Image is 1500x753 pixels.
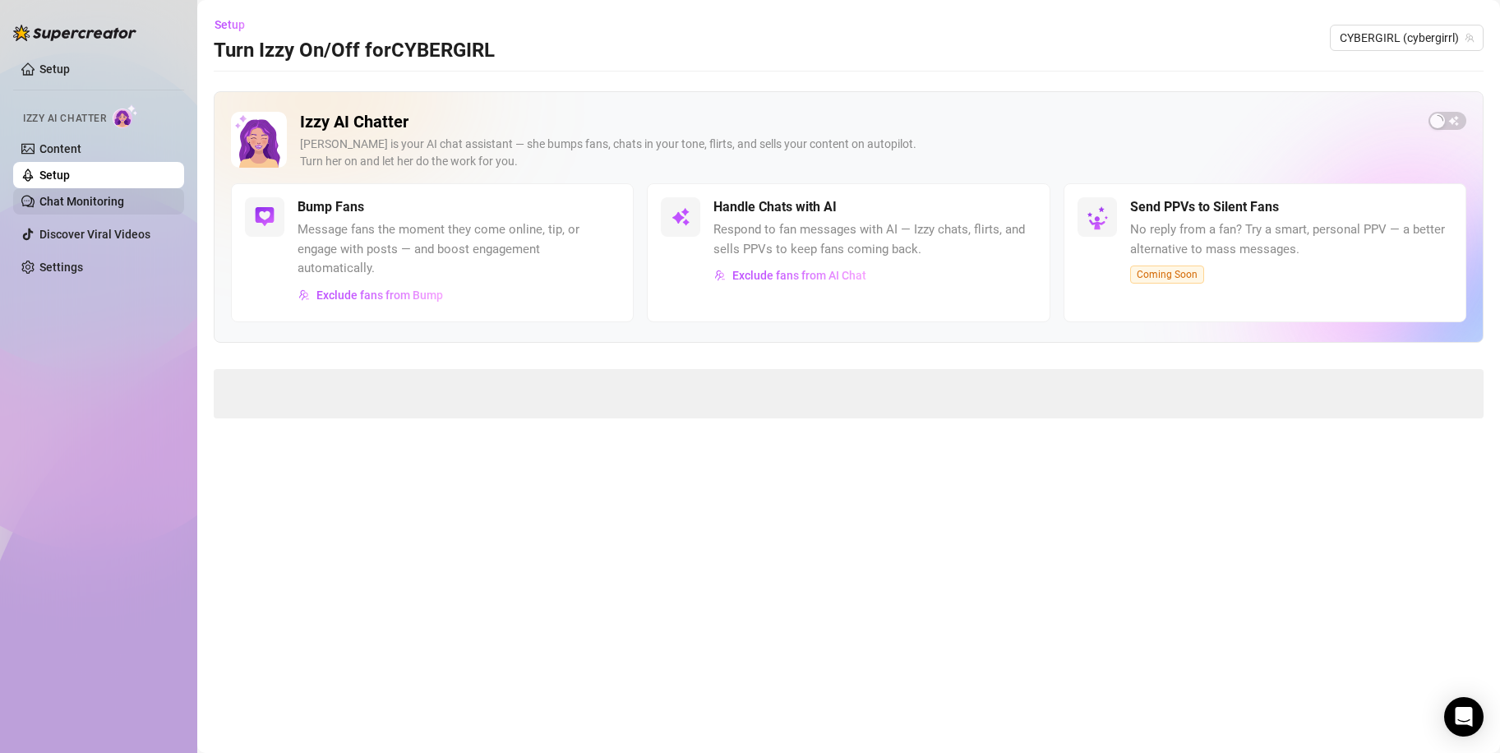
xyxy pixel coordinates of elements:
h5: Bump Fans [298,197,364,217]
span: loading [1431,114,1445,128]
span: Respond to fan messages with AI — Izzy chats, flirts, and sells PPVs to keep fans coming back. [713,220,1036,259]
span: No reply from a fan? Try a smart, personal PPV — a better alternative to mass messages. [1130,220,1452,259]
span: team [1465,33,1475,43]
img: silent-fans-ppv-o-N6Mmdf.svg [1087,206,1113,233]
img: AI Chatter [113,104,138,128]
img: svg%3e [714,270,726,281]
img: svg%3e [298,289,310,301]
img: svg%3e [671,207,690,227]
div: Open Intercom Messenger [1444,697,1484,737]
span: Izzy AI Chatter [23,111,106,127]
div: [PERSON_NAME] is your AI chat assistant — she bumps fans, chats in your tone, flirts, and sells y... [300,136,1415,170]
img: svg%3e [255,207,275,227]
span: Setup [215,18,245,31]
h2: Izzy AI Chatter [300,112,1415,132]
h3: Turn Izzy On/Off for CYBERGIRL [214,38,495,64]
a: Setup [39,169,70,182]
a: Setup [39,62,70,76]
h5: Send PPVs to Silent Fans [1130,197,1279,217]
span: Message fans the moment they come online, tip, or engage with posts — and boost engagement automa... [298,220,620,279]
h5: Handle Chats with AI [713,197,837,217]
span: Exclude fans from AI Chat [732,269,866,282]
img: Izzy AI Chatter [231,112,287,168]
a: Chat Monitoring [39,195,124,208]
span: Coming Soon [1130,266,1204,284]
a: Content [39,142,81,155]
span: CYBERGIRL (cybergirrl) [1340,25,1474,50]
a: Discover Viral Videos [39,228,150,241]
button: Exclude fans from AI Chat [713,262,867,289]
span: Exclude fans from Bump [316,289,443,302]
button: Exclude fans from Bump [298,282,444,308]
img: logo-BBDzfeDw.svg [13,25,136,41]
a: Settings [39,261,83,274]
button: Setup [214,12,258,38]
